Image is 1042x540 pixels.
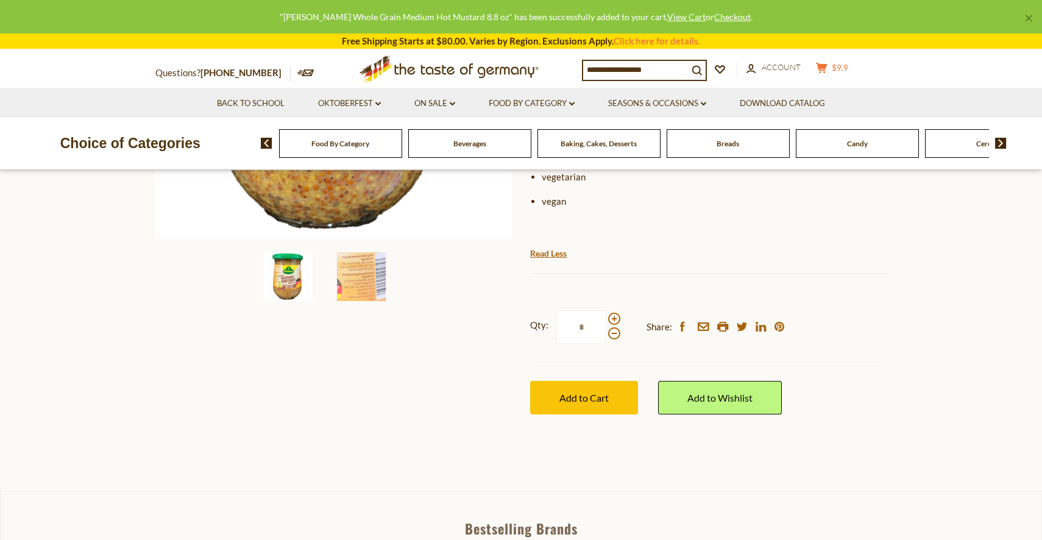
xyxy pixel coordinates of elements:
[647,319,672,335] span: Share:
[556,310,606,344] input: Qty:
[530,318,548,333] strong: Qty:
[414,97,455,110] a: On Sale
[832,63,848,73] span: $9.9
[1025,15,1032,22] a: ×
[559,392,609,403] span: Add to Cart
[542,194,887,209] li: vegan
[614,35,700,46] a: Click here for details.
[717,139,739,148] a: Breads
[489,97,575,110] a: Food By Category
[746,61,801,74] a: Account
[658,381,782,414] a: Add to Wishlist
[740,97,825,110] a: Download Catalog
[813,62,850,77] button: $9.9
[217,97,285,110] a: Back to School
[200,67,282,78] a: [PHONE_NUMBER]
[311,139,369,148] a: Food By Category
[667,12,706,22] a: View Cart
[608,97,706,110] a: Seasons & Occasions
[453,139,486,148] a: Beverages
[847,139,868,148] a: Candy
[261,138,272,149] img: previous arrow
[155,65,291,81] p: Questions?
[318,97,381,110] a: Oktoberfest
[995,138,1007,149] img: next arrow
[1,522,1041,535] div: Bestselling Brands
[714,12,751,22] a: Checkout
[561,139,637,148] a: Baking, Cakes, Desserts
[337,252,386,301] img: Kuehne Whole Grain Medium Hot Mustard 8.8 oz
[264,252,313,301] img: Kuehne Whole Grain Medium Hot Mustard 8.8 oz
[10,10,1023,24] div: "[PERSON_NAME] Whole Grain Medium Hot Mustard 8.8 oz" has been successfully added to your cart. or .
[542,169,887,185] li: vegetarian
[976,139,997,148] a: Cereal
[530,247,567,260] a: Read Less
[530,381,638,414] button: Add to Cart
[762,62,801,72] span: Account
